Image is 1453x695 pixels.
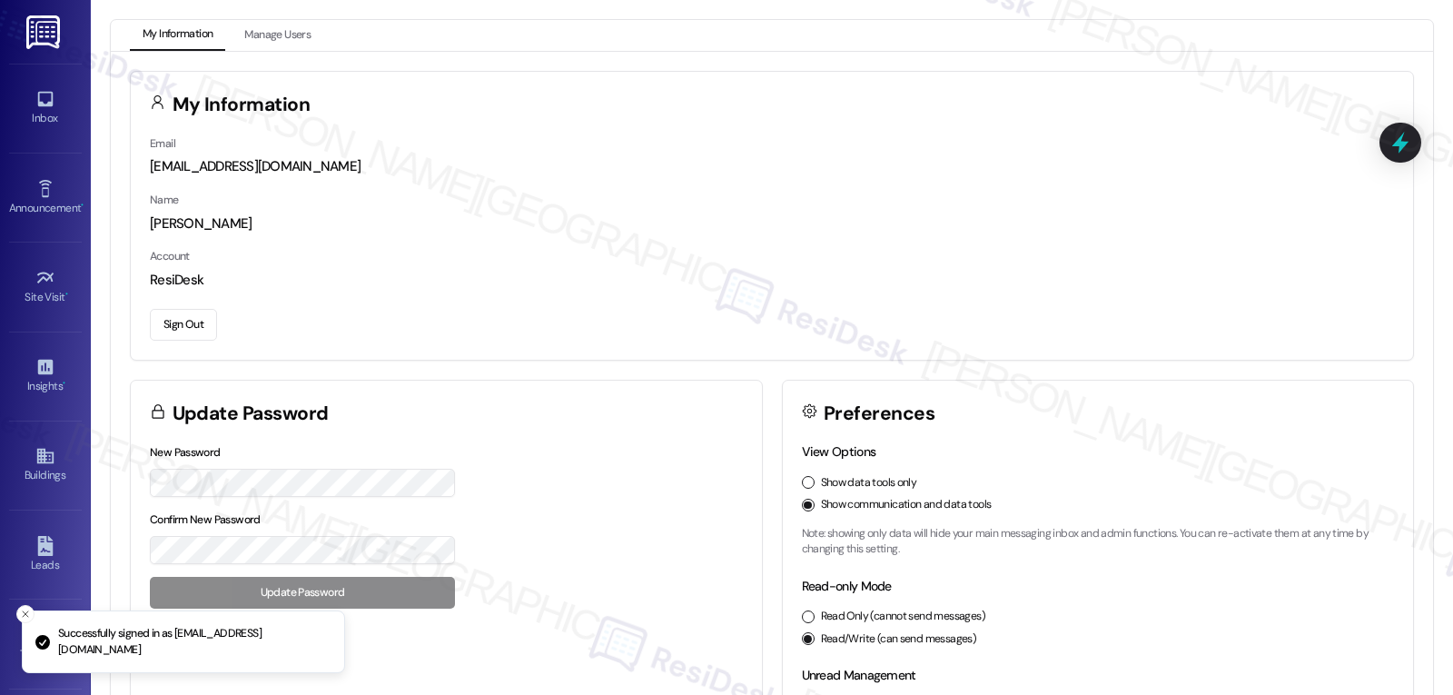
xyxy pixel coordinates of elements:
label: Show data tools only [821,475,917,491]
label: Confirm New Password [150,512,261,527]
p: Successfully signed in as [EMAIL_ADDRESS][DOMAIN_NAME] [58,626,330,658]
h3: My Information [173,95,311,114]
img: ResiDesk Logo [26,15,64,49]
label: Name [150,193,179,207]
div: [PERSON_NAME] [150,214,1394,233]
div: [EMAIL_ADDRESS][DOMAIN_NAME] [150,157,1394,176]
label: Account [150,249,190,263]
a: Insights • [9,352,82,401]
label: Read Only (cannot send messages) [821,609,985,625]
span: • [81,199,84,212]
button: My Information [130,20,225,51]
h3: Update Password [173,404,329,423]
button: Manage Users [232,20,323,51]
a: Inbox [9,84,82,133]
label: New Password [150,445,221,460]
button: Sign Out [150,309,217,341]
label: View Options [802,443,876,460]
span: • [65,288,68,301]
label: Read-only Mode [802,578,892,594]
label: Read/Write (can send messages) [821,631,977,648]
button: Close toast [16,605,35,623]
div: ResiDesk [150,271,1394,290]
a: Site Visit • [9,263,82,312]
label: Unread Management [802,667,916,683]
a: Templates • [9,620,82,669]
h3: Preferences [824,404,934,423]
label: Show communication and data tools [821,497,992,513]
a: Buildings [9,441,82,490]
p: Note: showing only data will hide your main messaging inbox and admin functions. You can re-activ... [802,526,1395,558]
span: • [63,377,65,390]
label: Email [150,136,175,151]
a: Leads [9,531,82,580]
